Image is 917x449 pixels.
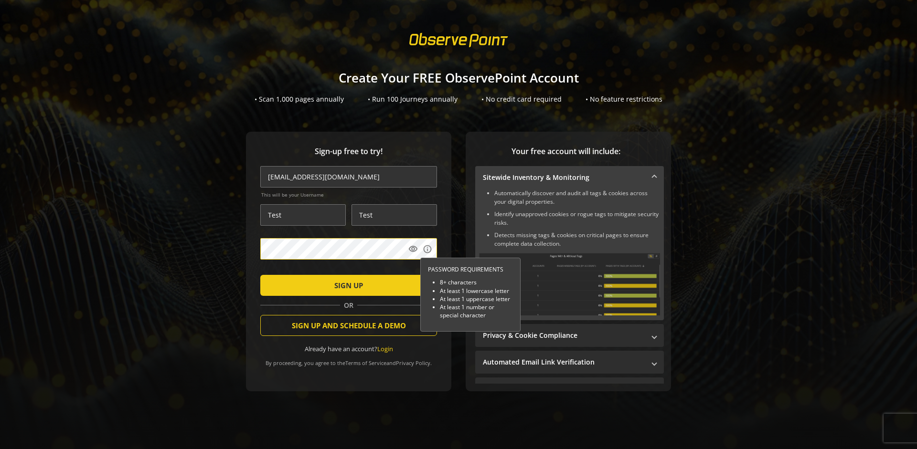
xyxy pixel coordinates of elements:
li: 8+ characters [440,278,513,286]
div: • Scan 1,000 pages annually [255,94,344,104]
li: Detects missing tags & cookies on critical pages to ensure complete data collection. [494,231,660,248]
li: At least 1 uppercase letter [440,295,513,303]
a: Terms of Service [345,359,386,366]
a: Privacy Policy [396,359,430,366]
mat-expansion-panel-header: Sitewide Inventory & Monitoring [475,166,664,189]
a: Login [377,345,393,353]
li: At least 1 number or special character [440,303,513,319]
mat-expansion-panel-header: Automated Email Link Verification [475,351,664,374]
li: Identify unapproved cookies or rogue tags to mitigate security risks. [494,210,660,227]
span: Sign-up free to try! [260,146,437,157]
div: PASSWORD REQUIREMENTS [428,265,513,273]
mat-panel-title: Automated Email Link Verification [483,357,645,367]
input: Email Address (name@work-email.com) * [260,166,437,188]
mat-icon: info [423,244,432,254]
button: SIGN UP [260,275,437,296]
span: SIGN UP [334,277,363,294]
div: By proceeding, you agree to the and . [260,353,437,366]
mat-panel-title: Privacy & Cookie Compliance [483,331,645,340]
span: Your free account will include: [475,146,657,157]
div: • Run 100 Journeys annually [368,94,458,104]
span: SIGN UP AND SCHEDULE A DEMO [292,317,406,334]
div: Sitewide Inventory & Monitoring [475,189,664,320]
li: At least 1 lowercase letter [440,287,513,295]
li: Automatically discover and audit all tags & cookies across your digital properties. [494,189,660,206]
mat-icon: visibility [408,244,418,254]
img: Sitewide Inventory & Monitoring [479,253,660,315]
input: Last Name * [352,204,437,226]
div: Already have an account? [260,345,437,354]
mat-panel-title: Sitewide Inventory & Monitoring [483,173,645,182]
div: • No feature restrictions [586,94,662,104]
span: This will be your Username [261,191,437,198]
div: • No credit card required [481,94,562,104]
button: SIGN UP AND SCHEDULE A DEMO [260,315,437,336]
input: First Name * [260,204,346,226]
span: OR [340,301,357,310]
mat-expansion-panel-header: Performance Monitoring with Web Vitals [475,377,664,400]
mat-expansion-panel-header: Privacy & Cookie Compliance [475,324,664,347]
